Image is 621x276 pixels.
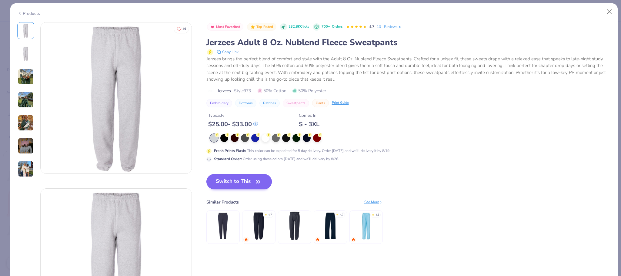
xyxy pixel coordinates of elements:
[250,25,255,29] img: Top Rated sort
[218,88,231,94] span: Jerzees
[174,24,189,33] button: Like
[208,112,258,119] div: Typically
[206,174,272,189] button: Switch to This
[292,88,326,94] span: 50% Polyester
[364,199,383,205] div: See More
[256,25,273,29] span: Top Rated
[216,25,240,29] span: Most Favorited
[346,22,367,32] div: 4.7 Stars
[340,213,343,217] div: 4.7
[332,100,349,106] div: Print Guide
[207,23,244,31] button: Badge Button
[312,99,329,107] button: Pants
[280,211,309,240] img: Gildan Youth Heavy Blend™ 8 oz., 50/50 Sweatpants
[214,148,390,153] div: This color can be expedited for 5 day delivery. Order [DATE] and we’ll delivery it by 8/19.
[377,24,402,29] a: 10+ Reviews
[206,37,611,48] div: Jerzees Adult 8 Oz. Nublend Fleece Sweatpants
[17,10,40,17] div: Products
[18,69,34,85] img: User generated content
[268,213,272,217] div: 4.7
[316,211,345,240] img: Fresh Prints San Diego Open Heavyweight Sweatpants
[206,89,215,93] img: brand logo
[206,99,232,107] button: Embroidery
[332,24,342,29] span: Orders
[234,88,251,94] span: Style 973
[206,56,611,83] div: Jerzees brings the perfect blend of comfort and style with the Adult 8 Oz. Nublend Fleece Sweatpa...
[206,199,239,205] div: Similar Products
[289,24,309,29] span: 232.8K Clicks
[209,211,237,240] img: Jerzees Adult 7.2 Oz. 60/40 Nublend Jogger
[18,92,34,108] img: User generated content
[322,24,342,29] div: 700+
[18,23,33,38] img: Front
[259,99,280,107] button: Patches
[316,238,319,241] img: trending.gif
[210,25,215,29] img: Most Favorited sort
[18,138,34,154] img: User generated content
[214,156,339,162] div: Order using these colors [DATE] and we’ll delivery by 8/26.
[214,157,242,161] strong: Standard Order :
[376,213,379,217] div: 4.8
[214,148,246,153] strong: Fresh Prints Flash :
[18,46,33,61] img: Back
[41,22,192,173] img: Front
[244,238,248,241] img: trending.gif
[283,99,309,107] button: Sweatpants
[299,120,319,128] div: S - 3XL
[336,213,339,215] div: ★
[244,211,273,240] img: Gildan Adult Heavy Blend Adult 8 Oz. 50/50 Sweatpants
[265,213,267,215] div: ★
[299,112,319,119] div: Comes In
[235,99,256,107] button: Bottoms
[604,6,615,18] button: Close
[208,120,258,128] div: $ 25.00 - $ 33.00
[18,161,34,177] img: User generated content
[247,23,276,31] button: Badge Button
[352,238,355,241] img: trending.gif
[215,48,240,56] button: copy to clipboard
[182,27,186,30] span: 46
[18,115,34,131] img: User generated content
[352,211,380,240] img: Fresh Prints Park Ave Open Sweatpants
[258,88,286,94] span: 50% Cotton
[372,213,374,215] div: ★
[369,24,374,29] span: 4.7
